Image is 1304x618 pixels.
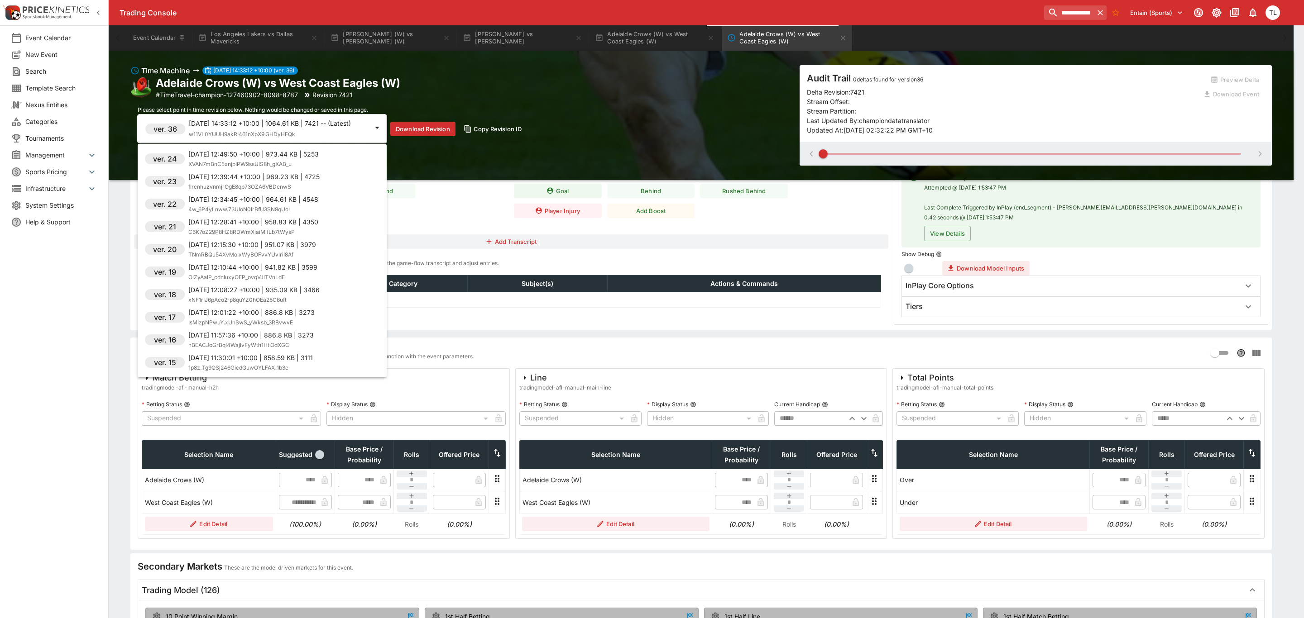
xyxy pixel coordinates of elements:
[188,308,315,317] p: [DATE] 12:01:22 +10:00 | 886.8 KB | 3273
[188,330,314,340] p: [DATE] 11:57:36 +10:00 | 886.8 KB | 3273
[188,172,320,181] p: [DATE] 12:39:44 +10:00 | 969.23 KB | 4725
[188,262,317,272] p: [DATE] 12:10:44 +10:00 | 941.82 KB | 3599
[188,183,291,190] span: fIrcnhuzvnmjrOgE8qb73OZA6VBDenwS
[154,357,176,368] h6: ver. 15
[154,221,176,232] h6: ver. 21
[188,296,287,303] span: xNF1rIJ6pAco2rp8quYZ0hOEa28C6uft
[188,195,318,204] p: [DATE] 12:34:45 +10:00 | 964.61 KB | 4548
[188,274,285,280] span: OlZyAalP_cdnIuxyOEP_ovqVJlTVnLdE
[188,342,289,348] span: hBEACJoGrBqI4WajlvFyWth1Ht.OdXGC
[188,240,316,249] p: [DATE] 12:15:30 +10:00 | 951.07 KB | 3979
[188,217,318,227] p: [DATE] 12:28:41 +10:00 | 958.83 KB | 4350
[188,251,293,258] span: TNmRBQu54XvMoIxWyBOFvvYUvlriI8Af
[188,149,319,159] p: [DATE] 12:49:50 +10:00 | 973.44 KB | 5253
[154,312,176,323] h6: ver. 17
[188,161,292,167] span: XVAN7mBnC5xnjpIPW9ssUlS8h_gXAB_u
[188,353,313,362] p: [DATE] 11:30:01 +10:00 | 858.59 KB | 3111
[153,153,177,164] h6: ver. 24
[154,334,176,345] h6: ver. 16
[154,266,176,277] h6: ver. 19
[188,364,288,371] span: 1p8z_Tg9QSj246GicdGuwOYLFAX_1b3e
[154,289,176,300] h6: ver. 18
[153,244,177,255] h6: ver. 20
[188,319,293,326] span: IsMIzpNPwuY.xUnSwS_yWksb_3RBvwvE
[188,206,292,213] span: 4w_6P4yLnww.73UIoN0lrBfU3SN9qUoL
[188,285,320,295] p: [DATE] 12:08:27 +10:00 | 935.09 KB | 3466
[188,228,295,235] span: C6K7oZ29P8HZ8RDWmXiaiMlfLb7tWysP
[153,199,177,209] h6: ver. 22
[153,176,177,187] h6: ver. 23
